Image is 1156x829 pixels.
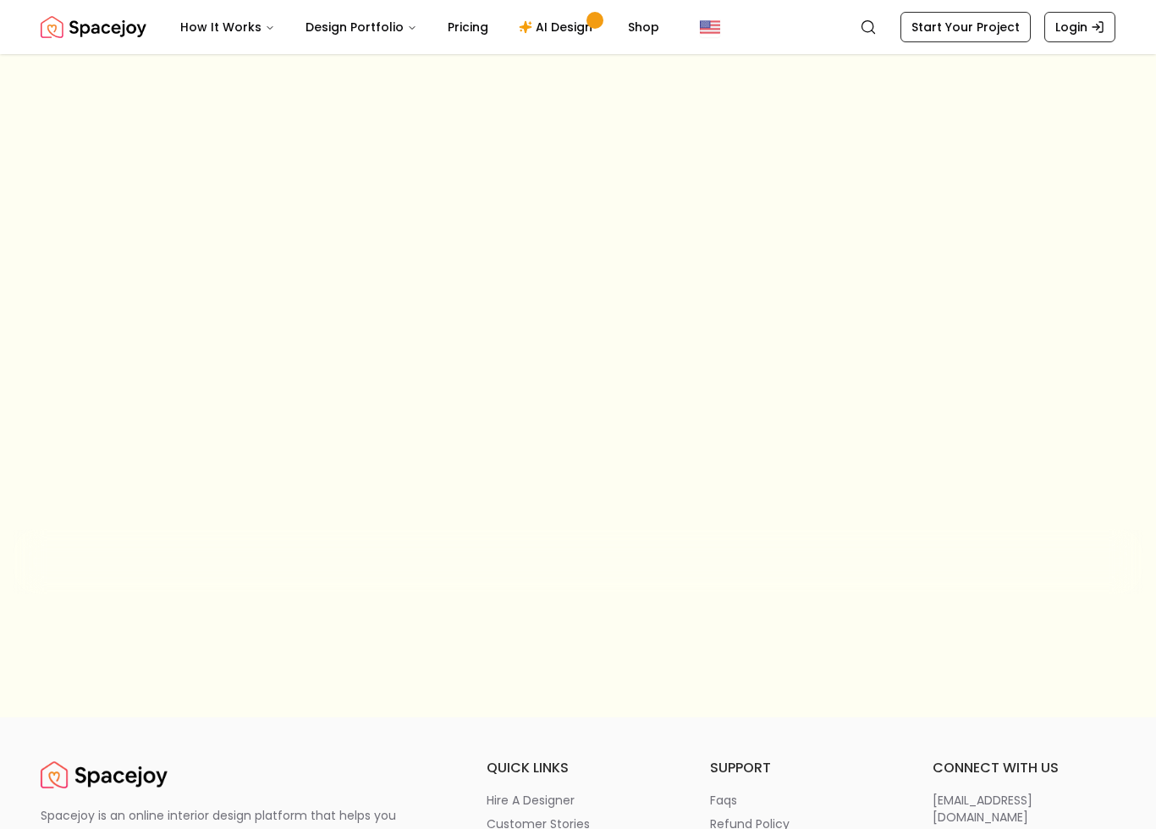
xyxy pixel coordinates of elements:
[292,10,431,44] button: Design Portfolio
[710,792,893,809] a: faqs
[487,758,669,778] h6: quick links
[710,758,893,778] h6: support
[505,10,611,44] a: AI Design
[41,758,168,792] img: Spacejoy Logo
[900,12,1031,42] a: Start Your Project
[1044,12,1115,42] a: Login
[434,10,502,44] a: Pricing
[614,10,673,44] a: Shop
[487,792,575,809] p: hire a designer
[167,10,673,44] nav: Main
[933,758,1115,778] h6: connect with us
[933,792,1115,826] a: [EMAIL_ADDRESS][DOMAIN_NAME]
[167,10,289,44] button: How It Works
[41,10,146,44] img: Spacejoy Logo
[41,758,168,792] a: Spacejoy
[41,10,146,44] a: Spacejoy
[710,792,737,809] p: faqs
[487,792,669,809] a: hire a designer
[700,17,720,37] img: United States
